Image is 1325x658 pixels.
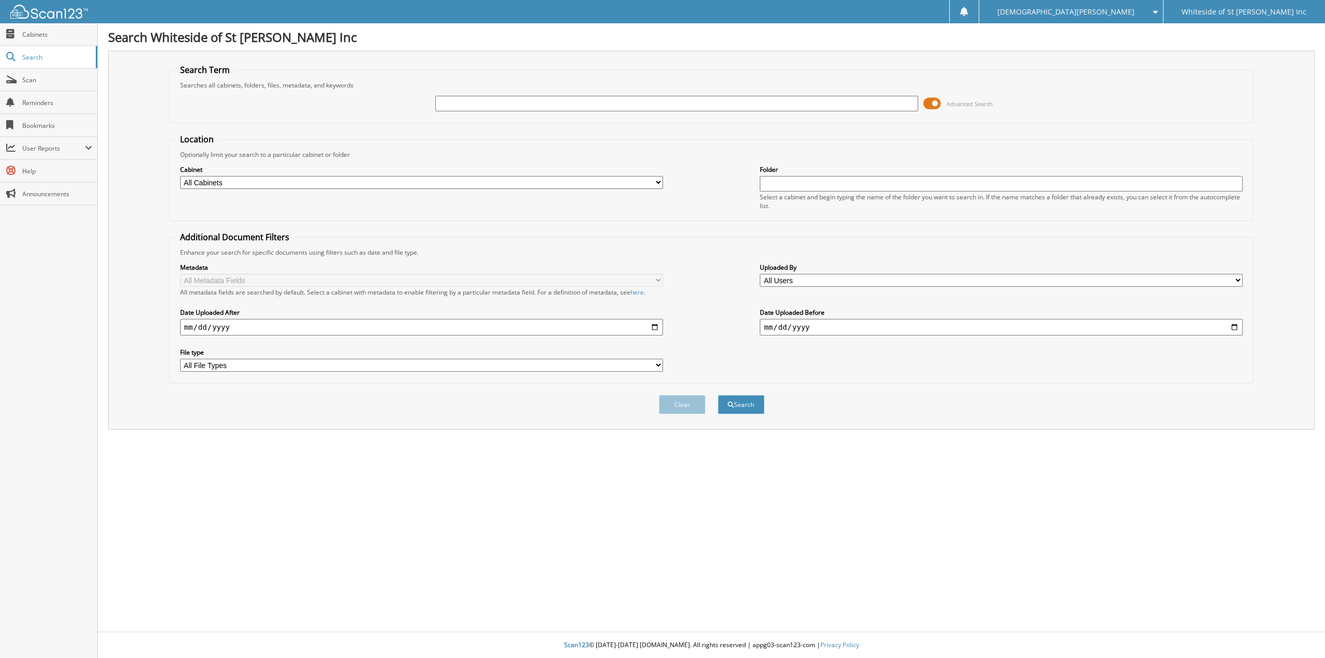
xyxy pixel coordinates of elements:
iframe: Chat Widget [1273,608,1325,658]
div: Optionally limit your search to a particular cabinet or folder [175,150,1248,159]
span: Whiteside of St [PERSON_NAME] Inc [1182,9,1306,15]
h1: Search Whiteside of St [PERSON_NAME] Inc [108,28,1315,46]
input: end [760,319,1243,335]
span: Reminders [22,98,92,107]
img: scan123-logo-white.svg [10,5,88,19]
span: User Reports [22,144,85,153]
span: Announcements [22,189,92,198]
div: © [DATE]-[DATE] [DOMAIN_NAME]. All rights reserved | appg03-scan123-com | [98,633,1325,658]
input: start [180,319,663,335]
span: Scan [22,76,92,84]
a: here [630,288,644,297]
label: Uploaded By [760,263,1243,272]
span: Scan123 [564,640,589,649]
span: Help [22,167,92,176]
button: Search [718,395,764,414]
a: Privacy Policy [820,640,859,649]
span: Bookmarks [22,121,92,130]
label: Date Uploaded After [180,308,663,317]
div: Searches all cabinets, folders, files, metadata, and keywords [175,81,1248,90]
label: Date Uploaded Before [760,308,1243,317]
legend: Location [175,134,219,145]
label: Metadata [180,263,663,272]
label: Cabinet [180,165,663,174]
div: Enhance your search for specific documents using filters such as date and file type. [175,248,1248,257]
span: Cabinets [22,30,92,39]
span: Advanced Search [947,100,993,108]
span: Search [22,53,91,62]
label: File type [180,348,663,357]
legend: Additional Document Filters [175,231,295,243]
label: Folder [760,165,1243,174]
legend: Search Term [175,64,235,76]
span: [DEMOGRAPHIC_DATA][PERSON_NAME] [997,9,1135,15]
button: Clear [659,395,705,414]
div: Select a cabinet and begin typing the name of the folder you want to search in. If the name match... [760,193,1243,210]
div: All metadata fields are searched by default. Select a cabinet with metadata to enable filtering b... [180,288,663,297]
